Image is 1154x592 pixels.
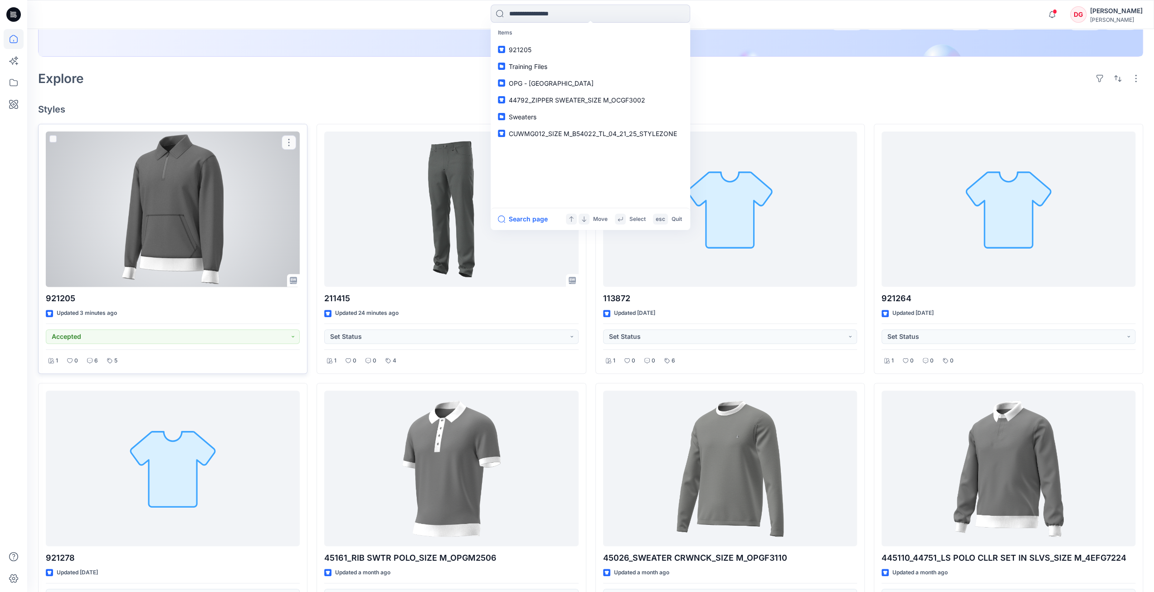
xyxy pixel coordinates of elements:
[614,308,655,318] p: Updated [DATE]
[603,292,857,305] p: 113872
[509,79,594,87] span: OPG - [GEOGRAPHIC_DATA]
[57,308,117,318] p: Updated 3 minutes ago
[38,71,84,86] h2: Explore
[94,356,98,366] p: 6
[393,356,396,366] p: 4
[492,41,688,58] a: 921205
[46,391,300,546] a: 921278
[335,308,399,318] p: Updated 24 minutes ago
[881,132,1135,287] a: 921264
[603,552,857,564] p: 45026_SWEATER CRWNCK_SIZE M_OPGF3110
[498,214,548,225] button: Search page
[672,356,675,366] p: 6
[334,356,336,366] p: 1
[492,108,688,125] a: Sweaters
[910,356,914,366] p: 0
[1090,5,1143,16] div: [PERSON_NAME]
[324,132,578,287] a: 211415
[672,215,682,224] p: Quit
[613,356,615,366] p: 1
[652,356,655,366] p: 0
[509,113,536,121] span: Sweaters
[892,568,948,577] p: Updated a month ago
[892,308,934,318] p: Updated [DATE]
[950,356,954,366] p: 0
[46,132,300,287] a: 921205
[74,356,78,366] p: 0
[930,356,934,366] p: 0
[57,568,98,577] p: Updated [DATE]
[324,552,578,564] p: 45161_RIB SWTR POLO_SIZE M_OPGM2506
[38,104,1143,115] h4: Styles
[603,391,857,546] a: 45026_SWEATER CRWNCK_SIZE M_OPGF3110
[324,292,578,305] p: 211415
[114,356,117,366] p: 5
[632,356,635,366] p: 0
[881,292,1135,305] p: 921264
[324,391,578,546] a: 45161_RIB SWTR POLO_SIZE M_OPGM2506
[46,552,300,564] p: 921278
[1070,6,1086,23] div: DG
[629,215,646,224] p: Select
[373,356,376,366] p: 0
[492,125,688,142] a: CUWMG012_SIZE M_B54022_TL_04_21_25_STYLEZONE
[656,215,665,224] p: esc
[891,356,894,366] p: 1
[492,75,688,92] a: OPG - [GEOGRAPHIC_DATA]
[614,568,669,577] p: Updated a month ago
[353,356,356,366] p: 0
[492,92,688,108] a: 44792_ZIPPER SWEATER_SIZE M_OCGF3002
[1090,16,1143,23] div: [PERSON_NAME]
[593,215,608,224] p: Move
[56,356,58,366] p: 1
[335,568,390,577] p: Updated a month ago
[509,96,645,104] span: 44792_ZIPPER SWEATER_SIZE M_OCGF3002
[509,46,531,54] span: 921205
[881,552,1135,564] p: 445110_44751_LS POLO CLLR SET IN SLVS_SIZE M_4EFG7224
[509,63,547,70] span: Training Files
[46,292,300,305] p: 921205
[881,391,1135,546] a: 445110_44751_LS POLO CLLR SET IN SLVS_SIZE M_4EFG7224
[603,132,857,287] a: 113872
[492,58,688,75] a: Training Files
[509,130,677,137] span: CUWMG012_SIZE M_B54022_TL_04_21_25_STYLEZONE
[492,24,688,41] p: Items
